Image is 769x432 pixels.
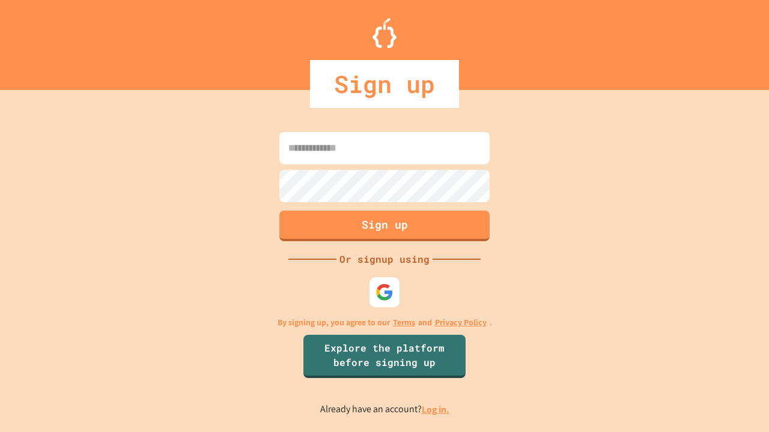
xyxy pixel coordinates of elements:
[310,60,459,108] div: Sign up
[278,316,492,329] p: By signing up, you agree to our and .
[375,283,394,301] img: google-icon.svg
[320,402,449,417] p: Already have an account?
[669,332,757,383] iframe: chat widget
[336,252,433,266] div: Or signup using
[279,211,490,241] button: Sign up
[303,335,466,378] a: Explore the platform before signing up
[372,18,397,48] img: Logo.svg
[719,384,757,420] iframe: chat widget
[435,316,487,329] a: Privacy Policy
[393,316,415,329] a: Terms
[422,403,449,416] a: Log in.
